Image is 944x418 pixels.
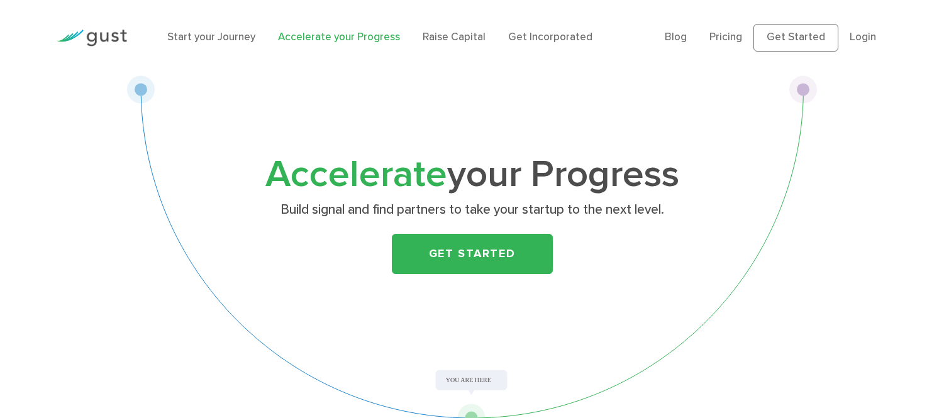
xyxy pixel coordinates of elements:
[665,31,687,43] a: Blog
[228,201,716,219] p: Build signal and find partners to take your startup to the next level.
[224,158,721,192] h1: your Progress
[709,31,742,43] a: Pricing
[265,152,447,197] span: Accelerate
[278,31,400,43] a: Accelerate your Progress
[850,31,876,43] a: Login
[392,234,553,274] a: Get Started
[423,31,486,43] a: Raise Capital
[753,24,838,52] a: Get Started
[508,31,592,43] a: Get Incorporated
[57,30,127,47] img: Gust Logo
[167,31,255,43] a: Start your Journey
